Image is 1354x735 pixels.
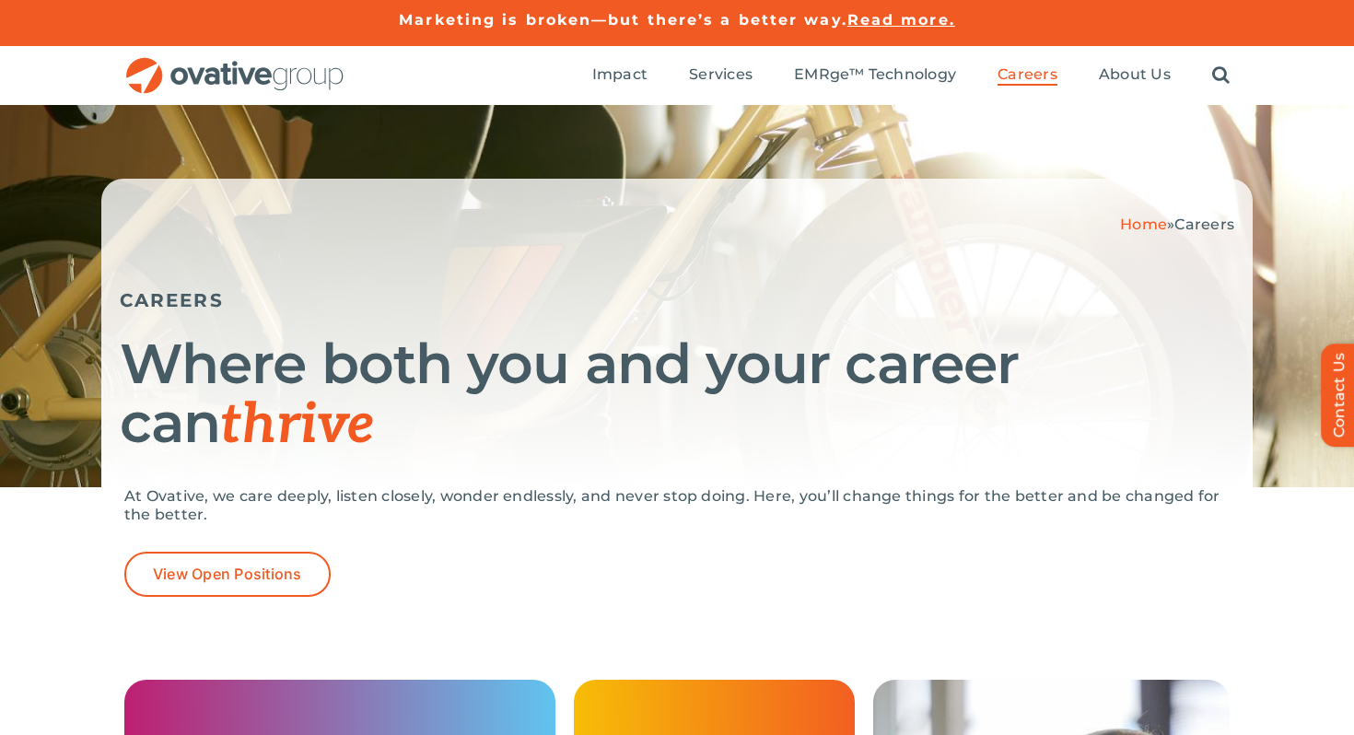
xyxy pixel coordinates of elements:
[120,289,1234,311] h5: CAREERS
[220,392,374,459] span: thrive
[153,566,302,583] span: View Open Positions
[1120,216,1234,233] span: »
[124,55,345,73] a: OG_Full_horizontal_RGB
[124,487,1230,524] p: At Ovative, we care deeply, listen closely, wonder endlessly, and never stop doing. Here, you’ll ...
[592,46,1230,105] nav: Menu
[794,65,956,84] span: EMRge™ Technology
[592,65,648,86] a: Impact
[124,552,331,597] a: View Open Positions
[1099,65,1171,84] span: About Us
[689,65,753,86] a: Services
[794,65,956,86] a: EMRge™ Technology
[847,11,955,29] a: Read more.
[592,65,648,84] span: Impact
[1099,65,1171,86] a: About Us
[399,11,847,29] a: Marketing is broken—but there’s a better way.
[1212,65,1230,86] a: Search
[689,65,753,84] span: Services
[120,334,1234,455] h1: Where both you and your career can
[1120,216,1167,233] a: Home
[998,65,1057,84] span: Careers
[1174,216,1234,233] span: Careers
[998,65,1057,86] a: Careers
